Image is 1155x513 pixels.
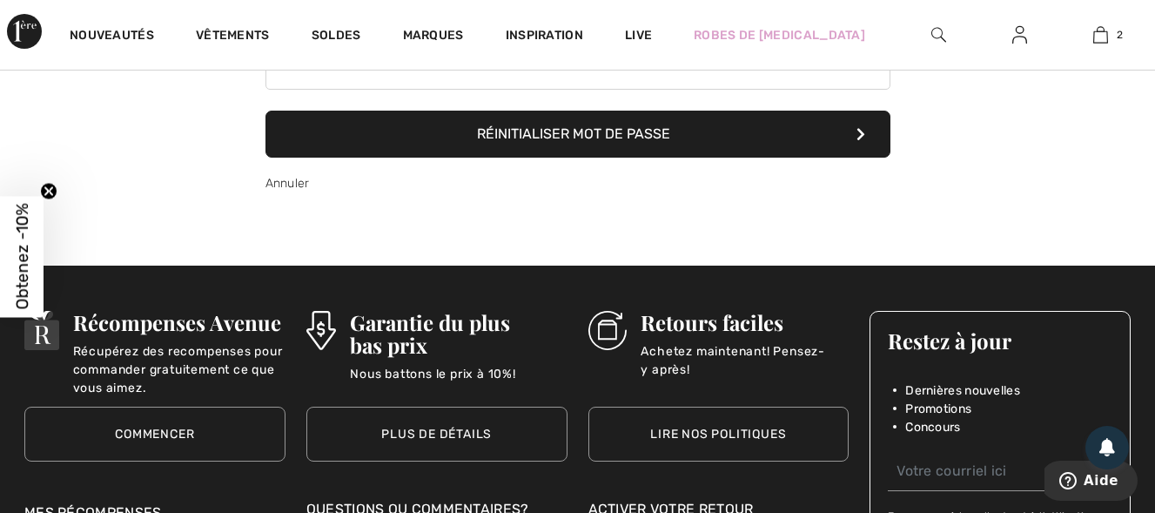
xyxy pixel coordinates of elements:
[506,28,583,46] span: Inspiration
[625,26,652,44] a: Live
[588,407,849,462] a: Lire nos politiques
[588,311,628,350] img: Retours faciles
[12,204,32,310] span: Obtenez -10%
[306,311,336,350] img: Garantie du plus bas prix
[888,452,1112,491] input: Votre courriel ici
[1012,24,1027,45] img: Mes infos
[350,365,567,400] p: Nous battons le prix à 10%!
[905,381,1020,400] span: Dernières nouvelles
[70,28,154,46] a: Nouveautés
[265,111,890,158] button: Réinitialiser mot de passe
[73,311,285,334] h3: Récompenses Avenue
[73,342,285,377] p: Récupérez des recompenses pour commander gratuitement ce que vous aimez.
[196,28,270,46] a: Vêtements
[40,182,57,199] button: Close teaser
[306,407,567,462] a: Plus de détails
[905,400,971,418] span: Promotions
[998,24,1041,46] a: Se connecter
[888,329,1112,352] h3: Restez à jour
[1093,24,1108,45] img: Mon panier
[1117,27,1123,43] span: 2
[641,311,849,334] h3: Retours faciles
[694,26,865,44] a: Robes de [MEDICAL_DATA]
[7,14,42,49] img: 1ère Avenue
[24,407,285,462] a: Commencer
[312,28,361,46] a: Soldes
[1044,461,1138,504] iframe: Ouvre un widget dans lequel vous pouvez trouver plus d’informations
[350,311,567,356] h3: Garantie du plus bas prix
[24,311,59,350] img: Récompenses Avenue
[931,24,946,45] img: recherche
[403,28,464,46] a: Marques
[265,176,310,191] a: Annuler
[905,418,960,436] span: Concours
[641,342,849,377] p: Achetez maintenant! Pensez-y après!
[1061,24,1140,45] a: 2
